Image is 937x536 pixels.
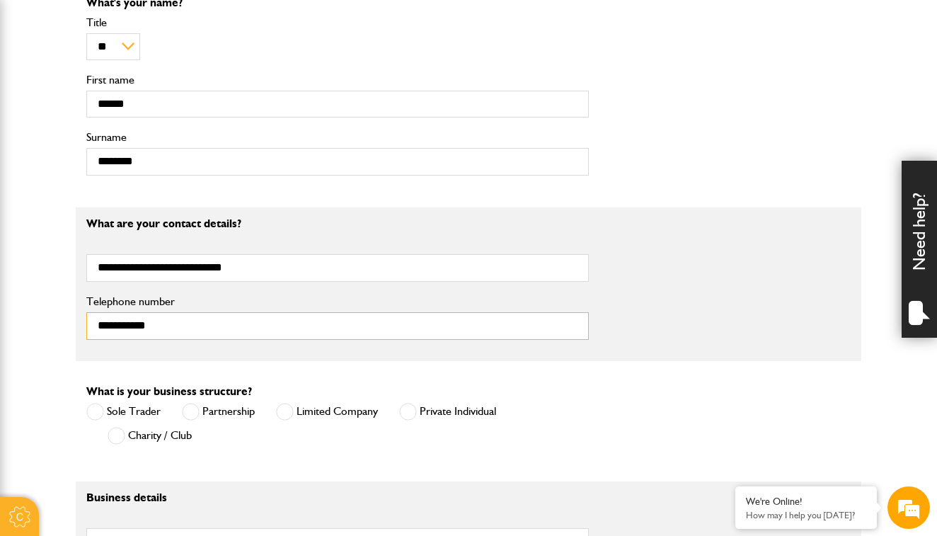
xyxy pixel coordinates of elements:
label: Limited Company [276,403,378,421]
label: Partnership [182,403,255,421]
label: Surname [86,132,589,143]
label: Charity / Club [108,427,192,445]
div: Minimize live chat window [232,7,266,41]
div: Need help? [902,161,937,338]
label: Private Individual [399,403,496,421]
input: Enter your last name [18,131,258,162]
img: d_20077148190_company_1631870298795_20077148190 [24,79,59,98]
em: Start Chat [192,436,257,455]
label: Title [86,17,589,28]
label: What is your business structure? [86,386,252,397]
p: Business details [86,492,589,503]
input: Enter your email address [18,173,258,204]
div: We're Online! [746,496,866,508]
label: Telephone number [86,296,589,307]
input: Enter your phone number [18,215,258,246]
label: Sole Trader [86,403,161,421]
label: First name [86,74,589,86]
textarea: Type your message and hit 'Enter' [18,256,258,424]
p: What are your contact details? [86,218,589,229]
div: Chat with us now [74,79,238,98]
p: How may I help you today? [746,510,866,520]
